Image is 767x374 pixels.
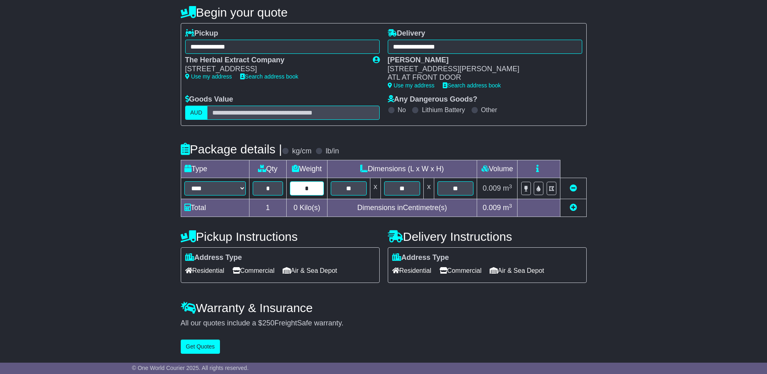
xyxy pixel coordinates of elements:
td: x [424,178,434,199]
div: ATL AT FRONT DOOR [388,73,574,82]
label: Address Type [392,253,449,262]
span: m [503,184,512,192]
td: Volume [477,160,518,178]
h4: Begin your quote [181,6,587,19]
span: 250 [262,319,275,327]
label: Delivery [388,29,425,38]
td: Weight [287,160,328,178]
span: 0.009 [483,184,501,192]
td: Type [181,160,249,178]
sup: 3 [509,203,512,209]
h4: Warranty & Insurance [181,301,587,314]
a: Search address book [443,82,501,89]
span: Residential [392,264,431,277]
label: Address Type [185,253,242,262]
span: Air & Sea Depot [490,264,544,277]
label: Lithium Battery [422,106,465,114]
a: Add new item [570,204,577,212]
span: Commercial [232,264,275,277]
td: Qty [249,160,287,178]
span: Residential [185,264,224,277]
span: Commercial [439,264,482,277]
div: The Herbal Extract Company [185,56,365,65]
a: Use my address [388,82,435,89]
span: © One World Courier 2025. All rights reserved. [132,365,249,371]
label: Other [481,106,497,114]
h4: Pickup Instructions [181,230,380,243]
td: Total [181,199,249,217]
h4: Package details | [181,142,282,156]
td: Dimensions in Centimetre(s) [327,199,477,217]
div: [STREET_ADDRESS] [185,65,365,74]
a: Search address book [240,73,298,80]
div: All our quotes include a $ FreightSafe warranty. [181,319,587,328]
td: Dimensions (L x W x H) [327,160,477,178]
h4: Delivery Instructions [388,230,587,243]
label: kg/cm [292,147,311,156]
a: Remove this item [570,184,577,192]
span: m [503,204,512,212]
label: Pickup [185,29,218,38]
sup: 3 [509,183,512,189]
td: Kilo(s) [287,199,328,217]
td: x [370,178,380,199]
span: 0.009 [483,204,501,212]
td: 1 [249,199,287,217]
div: [PERSON_NAME] [388,56,574,65]
a: Use my address [185,73,232,80]
label: Goods Value [185,95,233,104]
label: AUD [185,106,208,120]
label: No [398,106,406,114]
button: Get Quotes [181,340,220,354]
label: Any Dangerous Goods? [388,95,478,104]
span: Air & Sea Depot [283,264,337,277]
span: 0 [294,204,298,212]
label: lb/in [325,147,339,156]
div: [STREET_ADDRESS][PERSON_NAME] [388,65,574,74]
